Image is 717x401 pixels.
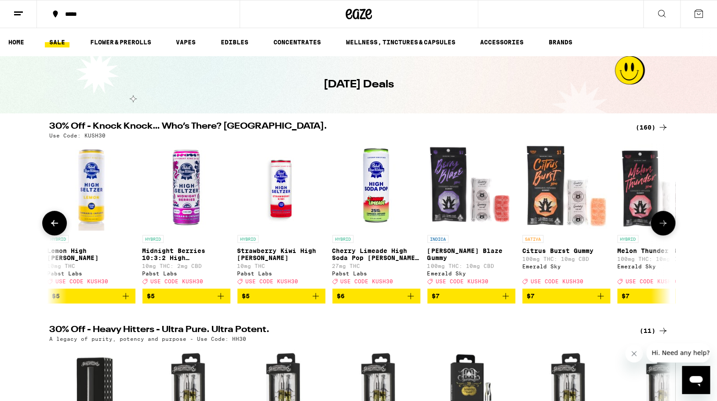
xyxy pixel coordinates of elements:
a: HOME [4,37,29,47]
button: Add to bag [617,289,705,303]
p: 100mg THC: 10mg CBD [427,263,515,269]
a: Open page for Midnight Berries 10:3:2 High Seltzer from Pabst Labs [142,143,230,289]
button: Add to bag [522,289,610,303]
span: $5 [242,293,250,300]
p: HYBRID [142,235,164,243]
span: USE CODE KUSH30 [531,278,583,284]
p: Citrus Burst Gummy [522,247,610,254]
p: SATIVA [522,235,543,243]
span: $5 [147,293,155,300]
p: HYBRID [47,235,69,243]
a: FLOWER & PREROLLS [86,37,156,47]
a: Open page for Lemon High Seltzer from Pabst Labs [47,143,135,289]
p: Melon Thunder Gummy [617,247,705,254]
p: HYBRID [332,235,353,243]
span: $7 [432,293,440,300]
span: $7 [622,293,630,300]
span: USE CODE KUSH30 [56,278,109,284]
img: Pabst Labs - Midnight Berries 10:3:2 High Seltzer [142,143,230,231]
h2: 30% Off - Knock Knock… Who’s There? [GEOGRAPHIC_DATA]. [49,122,625,133]
button: Add to bag [47,289,135,303]
span: USE CODE KUSH30 [341,278,393,284]
p: Strawberry Kiwi High [PERSON_NAME] [237,247,325,261]
a: Open page for Berry Blaze Gummy from Emerald Sky [427,143,515,289]
a: Open page for Cherry Limeade High Soda Pop Seltzer - 25mg from Pabst Labs [332,143,420,289]
img: Pabst Labs - Cherry Limeade High Soda Pop Seltzer - 25mg [332,143,420,231]
p: 10mg THC: 2mg CBD [142,263,230,269]
img: Pabst Labs - Strawberry Kiwi High Seltzer [237,143,325,231]
p: A legacy of purity, potency and purpose - Use Code: HH30 [49,336,246,342]
a: BRANDS [544,37,577,47]
img: Emerald Sky - Citrus Burst Gummy [522,143,610,231]
a: EDIBLES [216,37,253,47]
h1: [DATE] Deals [324,77,394,92]
a: CONCENTRATES [269,37,325,47]
div: Emerald Sky [427,271,515,276]
button: Add to bag [237,289,325,303]
span: $6 [337,293,345,300]
a: Open page for Melon Thunder Gummy from Emerald Sky [617,143,705,289]
button: Add to bag [332,289,420,303]
a: ACCESSORIES [476,37,528,47]
span: $7 [527,293,535,300]
span: USE CODE KUSH30 [246,278,298,284]
p: 10mg THC [237,263,325,269]
img: Pabst Labs - Lemon High Seltzer [47,143,135,231]
span: USE CODE KUSH30 [436,278,488,284]
a: Open page for Citrus Burst Gummy from Emerald Sky [522,143,610,289]
iframe: Close message [625,345,643,362]
img: Emerald Sky - Melon Thunder Gummy [617,143,705,231]
p: Midnight Berries 10:3:2 High [PERSON_NAME] [142,247,230,261]
span: USE CODE KUSH30 [626,278,678,284]
h2: 30% Off - Heavy Hitters - Ultra Pure. Ultra Potent. [49,325,625,336]
p: 10mg THC [47,263,135,269]
p: Use Code: KUSH30 [49,133,106,138]
iframe: Button to launch messaging window [682,366,710,394]
a: (11) [640,325,668,336]
div: Emerald Sky [522,264,610,269]
p: Cherry Limeade High Soda Pop [PERSON_NAME] - 25mg [332,247,420,261]
img: Emerald Sky - Berry Blaze Gummy [427,143,515,231]
button: Add to bag [142,289,230,303]
p: HYBRID [617,235,638,243]
a: Open page for Strawberry Kiwi High Seltzer from Pabst Labs [237,143,325,289]
iframe: Message from company [646,343,710,362]
a: SALE [45,37,69,47]
a: (160) [636,122,668,133]
span: USE CODE KUSH30 [151,278,204,284]
p: 100mg THC: 10mg CBD [522,256,610,262]
div: Emerald Sky [617,264,705,269]
a: WELLNESS, TINCTURES & CAPSULES [341,37,459,47]
p: Lemon High [PERSON_NAME] [47,247,135,261]
p: HYBRID [237,235,258,243]
div: Pabst Labs [237,271,325,276]
p: INDICA [427,235,448,243]
div: Pabst Labs [47,271,135,276]
a: VAPES [171,37,200,47]
span: $5 [52,293,60,300]
div: Pabst Labs [142,271,230,276]
button: Add to bag [427,289,515,303]
p: 100mg THC: 10mg CBD [617,256,705,262]
p: [PERSON_NAME] Blaze Gummy [427,247,515,261]
p: 27mg THC [332,263,420,269]
div: Pabst Labs [332,271,420,276]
